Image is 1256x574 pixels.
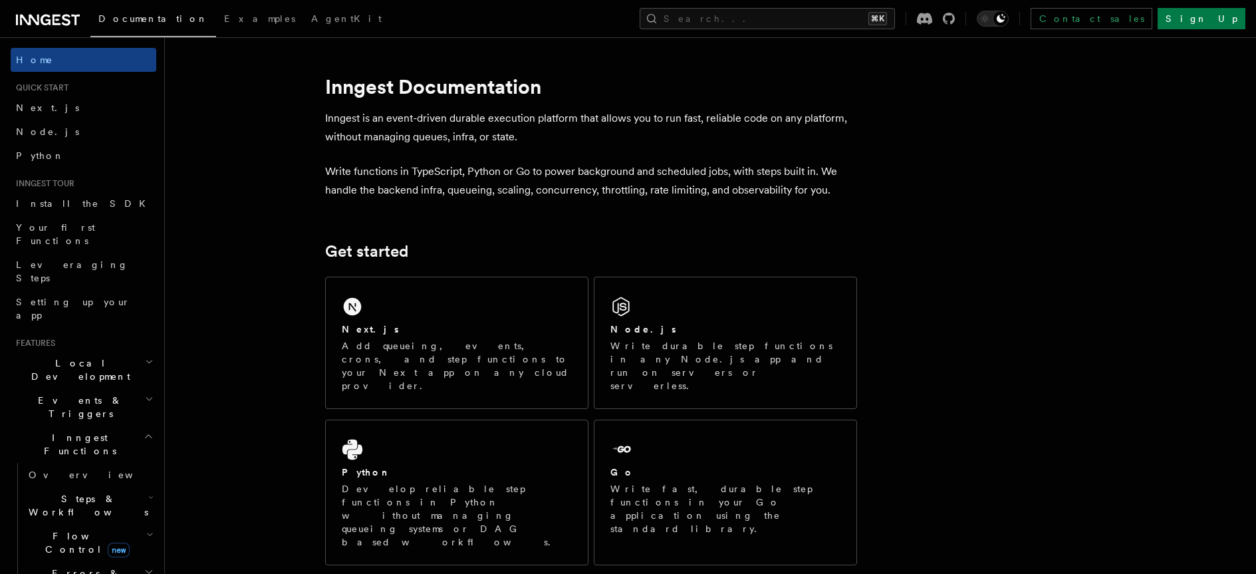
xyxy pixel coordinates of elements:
button: Search...⌘K [640,8,895,29]
span: Home [16,53,53,67]
button: Events & Triggers [11,388,156,426]
a: PythonDevelop reliable step functions in Python without managing queueing systems or DAG based wo... [325,420,588,565]
h1: Inngest Documentation [325,74,857,98]
span: Quick start [11,82,68,93]
a: Documentation [90,4,216,37]
a: Next.js [11,96,156,120]
span: Flow Control [23,529,146,556]
span: Inngest tour [11,178,74,189]
p: Write durable step functions in any Node.js app and run on servers or serverless. [610,339,840,392]
a: Sign Up [1158,8,1245,29]
button: Local Development [11,351,156,388]
a: Setting up your app [11,290,156,327]
p: Add queueing, events, crons, and step functions to your Next app on any cloud provider. [342,339,572,392]
span: Steps & Workflows [23,492,148,519]
span: Examples [224,13,295,24]
span: Events & Triggers [11,394,145,420]
kbd: ⌘K [868,12,887,25]
span: Setting up your app [16,297,130,321]
a: Leveraging Steps [11,253,156,290]
h2: Node.js [610,323,676,336]
span: Features [11,338,55,349]
p: Write functions in TypeScript, Python or Go to power background and scheduled jobs, with steps bu... [325,162,857,200]
a: Examples [216,4,303,36]
span: Python [16,150,64,161]
p: Write fast, durable step functions in your Go application using the standard library. [610,482,840,535]
span: Install the SDK [16,198,154,209]
a: Next.jsAdd queueing, events, crons, and step functions to your Next app on any cloud provider. [325,277,588,409]
a: GoWrite fast, durable step functions in your Go application using the standard library. [594,420,857,565]
span: Documentation [98,13,208,24]
span: Your first Functions [16,222,95,246]
span: AgentKit [311,13,382,24]
p: Develop reliable step functions in Python without managing queueing systems or DAG based workflows. [342,482,572,549]
button: Toggle dark mode [977,11,1009,27]
a: AgentKit [303,4,390,36]
button: Steps & Workflows [23,487,156,524]
a: Contact sales [1031,8,1152,29]
span: Local Development [11,357,145,383]
h2: Python [342,466,391,479]
h2: Next.js [342,323,399,336]
p: Inngest is an event-driven durable execution platform that allows you to run fast, reliable code ... [325,109,857,146]
a: Overview [23,463,156,487]
span: Overview [29,470,166,480]
span: new [108,543,130,557]
span: Next.js [16,102,79,113]
button: Inngest Functions [11,426,156,463]
span: Leveraging Steps [16,259,128,283]
a: Install the SDK [11,192,156,215]
h2: Go [610,466,634,479]
button: Flow Controlnew [23,524,156,561]
a: Python [11,144,156,168]
a: Your first Functions [11,215,156,253]
span: Node.js [16,126,79,137]
a: Get started [325,242,408,261]
a: Home [11,48,156,72]
a: Node.jsWrite durable step functions in any Node.js app and run on servers or serverless. [594,277,857,409]
span: Inngest Functions [11,431,144,458]
a: Node.js [11,120,156,144]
